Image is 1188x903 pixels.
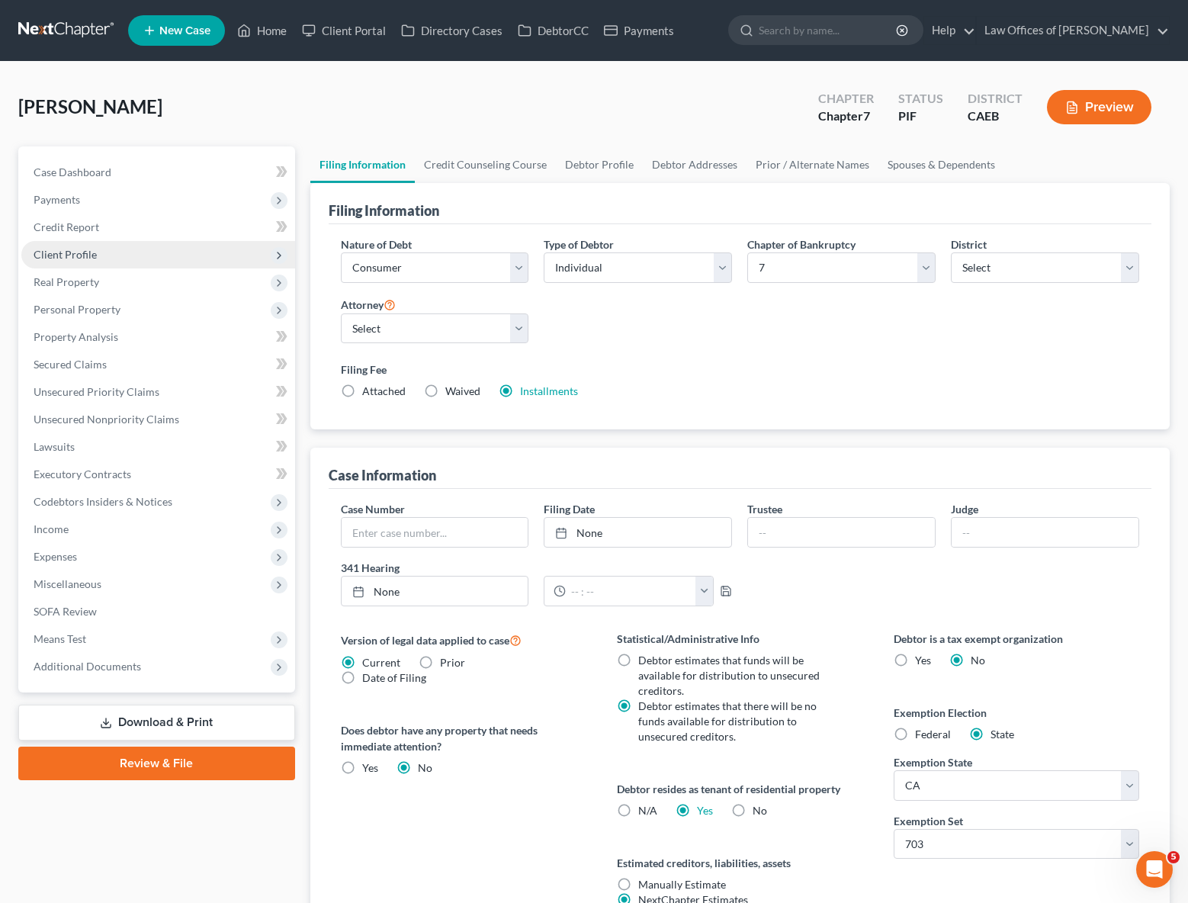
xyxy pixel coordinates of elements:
[747,146,878,183] a: Prior / Alternate Names
[18,747,295,780] a: Review & File
[362,671,426,684] span: Date of Filing
[544,518,731,547] a: None
[34,165,111,178] span: Case Dashboard
[894,631,1140,647] label: Debtor is a tax exempt organization
[617,631,863,647] label: Statistical/Administrative Info
[34,220,99,233] span: Credit Report
[15,267,290,325] div: Send us a messageWe'll be back online in 2 hours
[15,179,290,259] div: Recent messageProfile image for LindseySounds good.[PERSON_NAME]•[DATE]
[342,577,528,606] a: None
[596,17,682,44] a: Payments
[34,358,107,371] span: Secured Claims
[617,855,863,871] label: Estimated creditors, liabilities, assets
[18,95,162,117] span: [PERSON_NAME]
[968,108,1023,125] div: CAEB
[415,146,556,183] a: Credit Counseling Course
[127,514,179,525] span: Messages
[747,236,856,252] label: Chapter of Bankruptcy
[34,632,86,645] span: Means Test
[34,303,120,316] span: Personal Property
[31,108,275,134] p: Hi there!
[510,17,596,44] a: DebtorCC
[362,384,406,397] span: Attached
[863,108,870,123] span: 7
[643,146,747,183] a: Debtor Addresses
[341,295,396,313] label: Attorney
[915,654,931,667] span: Yes
[34,605,97,618] span: SOFA Review
[21,323,295,351] a: Property Analysis
[894,813,963,829] label: Exemption Set
[818,108,874,125] div: Chapter
[21,159,295,186] a: Case Dashboard
[924,17,975,44] a: Help
[952,518,1138,547] input: --
[638,699,817,743] span: Debtor estimates that there will be no funds available for distribution to unsecured creditors.
[1136,851,1173,888] iframe: Intercom live chat
[21,433,295,461] a: Lawsuits
[31,192,274,208] div: Recent message
[638,804,657,817] span: N/A
[977,17,1169,44] a: Law Offices of [PERSON_NAME]
[991,728,1014,741] span: State
[34,468,131,480] span: Executory Contracts
[22,448,283,477] div: Adding Income
[21,406,295,433] a: Unsecured Nonpriority Claims
[22,420,283,448] div: Attorney's Disclosure of Compensation
[638,878,726,891] span: Manually Estimate
[440,656,465,669] span: Prior
[230,17,294,44] a: Home
[898,90,943,108] div: Status
[544,501,595,517] label: Filing Date
[418,761,432,774] span: No
[748,518,935,547] input: --
[34,522,69,535] span: Income
[951,236,987,252] label: District
[31,215,62,246] img: Profile image for Lindsey
[34,577,101,590] span: Miscellaneous
[159,25,210,37] span: New Case
[34,495,172,508] span: Codebtors Insiders & Notices
[34,550,77,563] span: Expenses
[1047,90,1151,124] button: Preview
[159,230,202,246] div: • [DATE]
[21,351,295,378] a: Secured Claims
[753,804,767,817] span: No
[341,236,412,252] label: Nature of Debt
[638,654,820,697] span: Debtor estimates that funds will be available for distribution to unsecured creditors.
[34,440,75,453] span: Lawsuits
[393,17,510,44] a: Directory Cases
[566,577,695,606] input: -- : --
[34,413,179,426] span: Unsecured Nonpriority Claims
[34,330,118,343] span: Property Analysis
[1167,851,1180,863] span: 5
[22,339,283,370] button: Search for help
[818,90,874,108] div: Chapter
[445,384,480,397] span: Waived
[329,201,439,220] div: Filing Information
[34,193,80,206] span: Payments
[341,501,405,517] label: Case Number
[192,24,223,55] img: Profile image for James
[894,705,1140,721] label: Exemption Election
[22,376,283,420] div: Statement of Financial Affairs - Payments Made in the Last 90 days
[329,466,436,484] div: Case Information
[18,705,295,741] a: Download & Print
[101,476,203,537] button: Messages
[520,384,578,397] a: Installments
[556,146,643,183] a: Debtor Profile
[21,214,295,241] a: Credit Report
[294,17,393,44] a: Client Portal
[759,16,898,44] input: Search by name...
[31,455,255,471] div: Adding Income
[544,236,614,252] label: Type of Debtor
[898,108,943,125] div: PIF
[617,781,863,797] label: Debtor resides as tenant of residential property
[362,761,378,774] span: Yes
[951,501,978,517] label: Judge
[878,146,1004,183] a: Spouses & Dependents
[34,248,97,261] span: Client Profile
[21,461,295,488] a: Executory Contracts
[362,656,400,669] span: Current
[31,347,124,363] span: Search for help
